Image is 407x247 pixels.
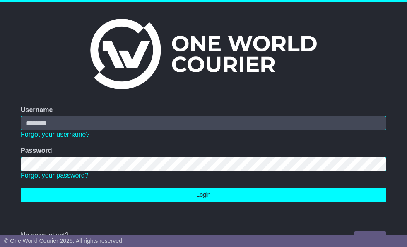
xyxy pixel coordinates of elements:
[4,237,124,244] span: © One World Courier 2025. All rights reserved.
[21,147,52,154] label: Password
[21,106,53,114] label: Username
[354,231,386,246] a: Register
[21,131,89,138] a: Forgot your username?
[90,19,316,89] img: One World
[21,188,386,202] button: Login
[21,172,89,179] a: Forgot your password?
[21,231,386,239] div: No account yet?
